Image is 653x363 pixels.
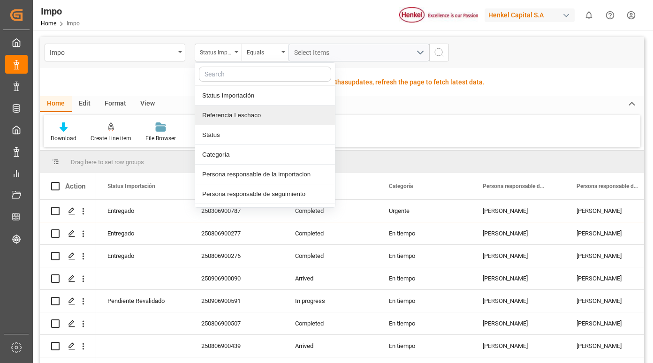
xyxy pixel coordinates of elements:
div: Entregado [107,223,179,244]
button: open menu [289,44,429,61]
button: close menu [195,44,242,61]
div: [PERSON_NAME] [471,222,565,244]
div: Status [195,125,335,145]
div: Format [98,96,133,112]
button: Henkel Capital S.A [485,6,578,24]
div: 250806900439 [190,335,284,357]
div: [PERSON_NAME] [471,200,565,222]
div: En tiempo [378,312,471,334]
div: [PERSON_NAME] [471,290,565,312]
div: En tiempo [378,290,471,312]
div: Arrived [284,267,378,289]
div: Status Importación [195,86,335,106]
span: 35b54bd36c54 [293,78,337,86]
button: open menu [242,44,289,61]
div: Aduana de entrada [195,204,335,224]
div: Press SPACE to select this row. [40,335,96,357]
span: Status Importación [107,183,155,189]
div: En tiempo [378,245,471,267]
div: Completed [284,245,378,267]
div: [PERSON_NAME] [471,267,565,289]
div: Press SPACE to select this row. [40,245,96,267]
button: open menu [45,44,185,61]
span: Select Items [294,49,334,56]
div: 250806900276 [190,245,284,267]
span: has [337,78,348,86]
div: Completed [284,312,378,334]
div: En tiempo [378,335,471,357]
div: Categoría [195,145,335,165]
div: Referencia Leschaco [195,106,335,125]
div: Equals [247,46,279,57]
div: Download [51,134,76,143]
div: Edit [72,96,98,112]
div: Press SPACE to select this row. [40,267,96,290]
div: View [133,96,162,112]
span: Drag here to set row groups [71,159,144,166]
div: In progress [284,290,378,312]
a: Home [41,20,56,27]
div: 250906900591 [190,290,284,312]
div: Completed [284,200,378,222]
button: show 0 new notifications [578,5,600,26]
div: Action [65,182,85,190]
div: [PERSON_NAME] [471,245,565,267]
div: Press SPACE to select this row. [40,290,96,312]
div: Impo [50,46,175,58]
div: Home [40,96,72,112]
div: [PERSON_NAME] [471,335,565,357]
div: Arrived [284,335,378,357]
div: Persona responsable de seguimiento [195,184,335,204]
div: 250906900090 [190,267,284,289]
div: Entregado [107,200,179,222]
div: Impo [41,4,80,18]
div: Entregado [107,245,179,267]
div: 250806900507 [190,312,284,334]
div: Persona responsable de la importacion [195,165,335,184]
div: 250806900277 [190,222,284,244]
div: Press SPACE to select this row. [40,200,96,222]
div: Urgente [378,200,471,222]
div: Completed [284,222,378,244]
div: 250306900787 [190,200,284,222]
div: Highlighted with code: updates, refresh the page to fetch latest data. [215,77,485,87]
button: Help Center [600,5,621,26]
div: Press SPACE to select this row. [40,312,96,335]
div: Pendiente Revalidado [107,290,179,312]
div: Press SPACE to select this row. [40,222,96,245]
button: search button [429,44,449,61]
input: Search [199,67,331,82]
div: Create Line item [91,134,131,143]
div: File Browser [145,134,176,143]
div: [PERSON_NAME] [471,312,565,334]
div: En tiempo [378,222,471,244]
span: Persona responsable de la importacion [483,183,546,189]
div: En tiempo [378,267,471,289]
img: Henkel%20logo.jpg_1689854090.jpg [399,7,478,23]
div: Status Importación [200,46,232,57]
div: Henkel Capital S.A [485,8,575,22]
span: Persona responsable de seguimiento [577,183,639,189]
span: Categoría [389,183,413,189]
